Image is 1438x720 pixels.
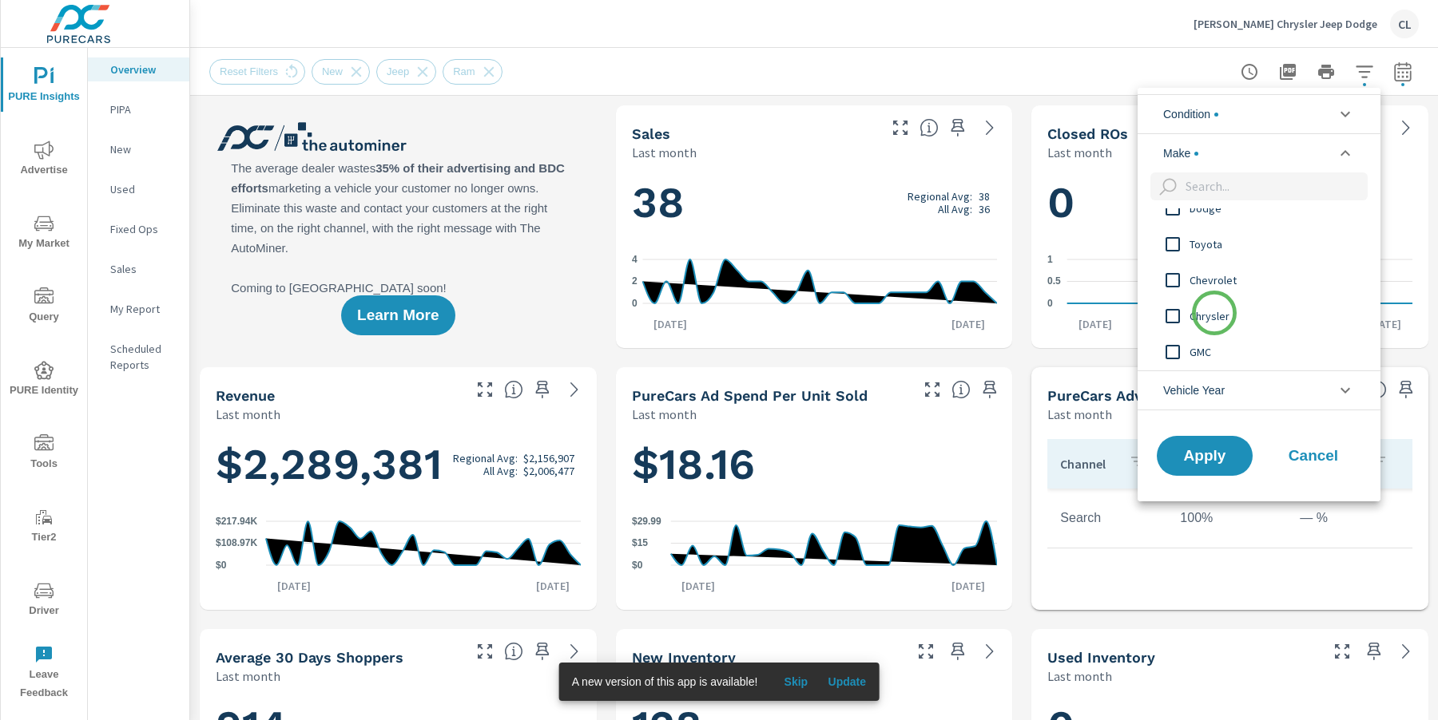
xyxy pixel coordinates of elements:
span: Make [1163,134,1198,172]
button: Apply [1157,436,1253,476]
div: Dodge [1138,190,1377,226]
button: Cancel [1265,436,1361,476]
span: Condition [1163,95,1218,133]
span: Cancel [1281,449,1345,463]
ul: filter options [1138,88,1380,417]
span: Apply [1173,449,1237,463]
span: Chrysler [1190,307,1365,326]
div: Chrysler [1138,298,1377,334]
span: Toyota [1190,235,1365,254]
div: Chevrolet [1138,262,1377,298]
input: Search... [1179,172,1368,200]
span: Dodge [1190,199,1365,218]
div: GMC [1138,334,1377,370]
span: GMC [1190,342,1365,362]
div: Toyota [1138,226,1377,262]
span: Chevrolet [1190,271,1365,290]
span: Vehicle Year [1163,371,1225,409]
